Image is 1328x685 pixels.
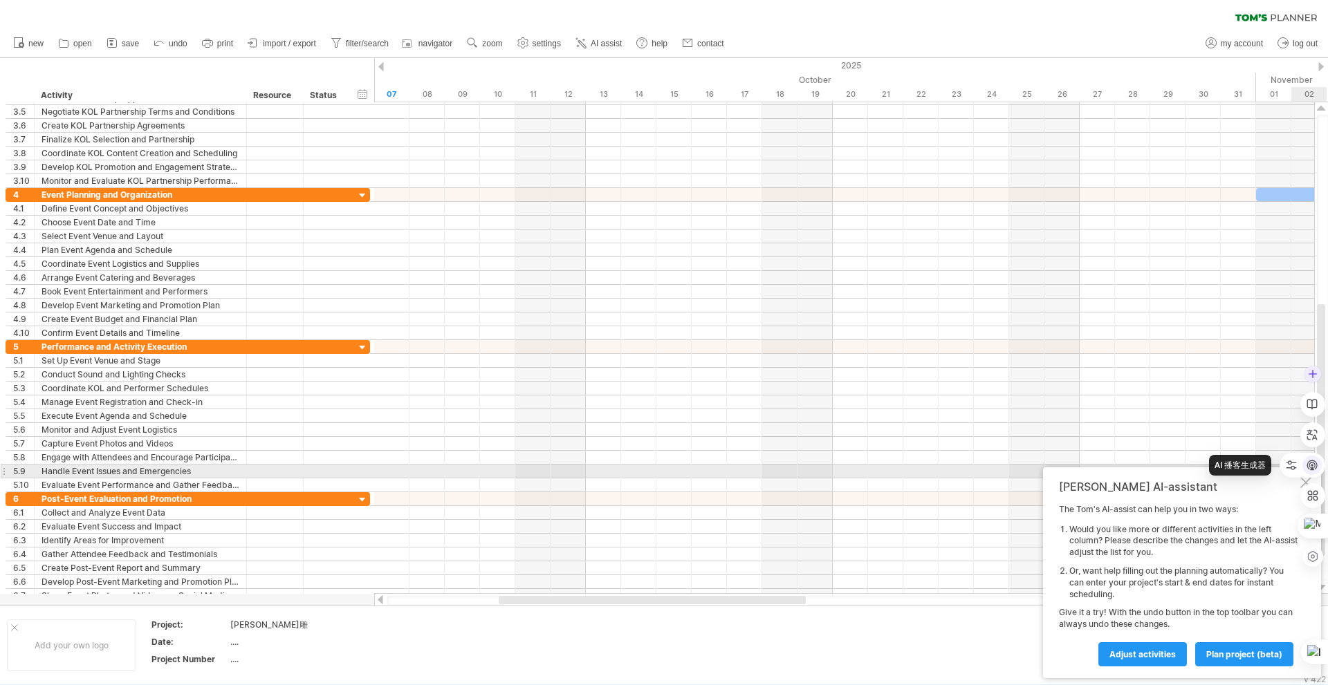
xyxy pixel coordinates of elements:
a: my account [1202,35,1267,53]
div: Book Event Entertainment and Performers [41,285,239,298]
a: AI assist [572,35,626,53]
span: new [28,39,44,48]
div: Execute Event Agenda and Schedule [41,409,239,422]
div: Saturday, 11 October 2025 [515,87,551,102]
div: Create KOL Partnership Agreements [41,119,239,132]
a: save [103,35,143,53]
div: 6.5 [13,561,34,574]
div: Add your own logo [7,619,136,671]
div: Event Planning and Organization [41,188,239,201]
div: Friday, 17 October 2025 [727,87,762,102]
div: Thursday, 9 October 2025 [445,87,480,102]
span: undo [169,39,187,48]
a: new [10,35,48,53]
div: Plan Event Agenda and Schedule [41,243,239,256]
li: Or, want help filling out the planning automatically? You can enter your project's start & end da... [1069,565,1298,600]
div: Monday, 20 October 2025 [833,87,868,102]
div: Tuesday, 14 October 2025 [621,87,656,102]
div: 6.3 [13,534,34,547]
div: 4.1 [13,202,34,215]
div: Arrange Event Catering and Beverages [41,271,239,284]
div: 5.3 [13,382,34,395]
div: Create Post-Event Report and Summary [41,561,239,574]
div: Manage Event Registration and Check-in [41,395,239,409]
a: settings [514,35,565,53]
div: Handle Event Issues and Emergencies [41,465,239,478]
div: 5 [13,340,34,353]
div: Friday, 31 October 2025 [1221,87,1256,102]
div: Resource [253,88,295,102]
div: Sunday, 26 October 2025 [1044,87,1080,102]
div: Capture Event Photos and Videos [41,437,239,450]
div: 6.4 [13,547,34,561]
div: 6.1 [13,506,34,519]
div: 5.10 [13,478,34,491]
div: 3.8 [13,147,34,160]
div: Develop Post-Event Marketing and Promotion Plan [41,575,239,588]
div: October 2025 [163,73,1256,87]
a: import / export [244,35,320,53]
a: print [199,35,237,53]
div: Develop KOL Promotion and Engagement Strategy [41,160,239,173]
span: Adjust activities [1109,649,1176,659]
div: 3.9 [13,160,34,173]
span: zoom [482,39,502,48]
div: Select Event Venue and Layout [41,229,239,243]
div: Finalize KOL Selection and Partnership [41,133,239,146]
div: 6.7 [13,589,34,602]
span: filter/search [346,39,389,48]
div: 3.5 [13,105,34,118]
a: undo [150,35,192,53]
div: Collect and Analyze Event Data [41,506,239,519]
div: Gather Attendee Feedback and Testimonials [41,547,239,561]
li: Would you like more or different activities in the left column? Please describe the changes and l... [1069,524,1298,559]
div: Negotiate KOL Partnership Terms and Conditions [41,105,239,118]
div: Coordinate Event Logistics and Supplies [41,257,239,270]
div: Status [310,88,340,102]
div: Confirm Event Details and Timeline [41,326,239,339]
div: The Tom's AI-assist can help you in two ways: Give it a try! With the undo button in the top tool... [1059,504,1298,666]
div: 6.2 [13,520,34,533]
span: AI assist [591,39,622,48]
div: Sunday, 19 October 2025 [797,87,833,102]
div: Evaluate Event Success and Impact [41,520,239,533]
a: help [633,35,672,53]
div: [PERSON_NAME] AI-assistant [1059,480,1298,494]
div: Tuesday, 7 October 2025 [374,87,409,102]
span: navigator [418,39,452,48]
a: log out [1274,35,1322,53]
div: Engage with Attendees and Encourage Participation [41,451,239,464]
div: Wednesday, 15 October 2025 [656,87,692,102]
div: v 422 [1304,674,1326,684]
div: 4.2 [13,216,34,229]
div: Create Event Budget and Financial Plan [41,312,239,326]
span: settings [533,39,561,48]
div: 4.5 [13,257,34,270]
div: Saturday, 18 October 2025 [762,87,797,102]
div: 5.6 [13,423,34,436]
div: 6 [13,492,34,505]
div: 4.6 [13,271,34,284]
div: Sunday, 12 October 2025 [551,87,586,102]
div: 5.2 [13,368,34,381]
div: .... [230,653,347,665]
span: save [122,39,139,48]
div: Choose Event Date and Time [41,216,239,229]
span: log out [1293,39,1318,48]
a: filter/search [327,35,393,53]
div: 5.7 [13,437,34,450]
div: Project: [151,619,228,630]
span: contact [697,39,724,48]
div: Date: [151,636,228,648]
div: Thursday, 16 October 2025 [692,87,727,102]
a: Adjust activities [1098,642,1187,666]
div: Conduct Sound and Lighting Checks [41,368,239,381]
a: navigator [400,35,456,53]
div: 4 [13,188,34,201]
div: Monday, 27 October 2025 [1080,87,1115,102]
div: Activity [41,88,239,102]
div: Define Event Concept and Objectives [41,202,239,215]
div: Monitor and Evaluate KOL Partnership Performance [41,174,239,187]
div: Performance and Activity Execution [41,340,239,353]
div: 4.10 [13,326,34,339]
